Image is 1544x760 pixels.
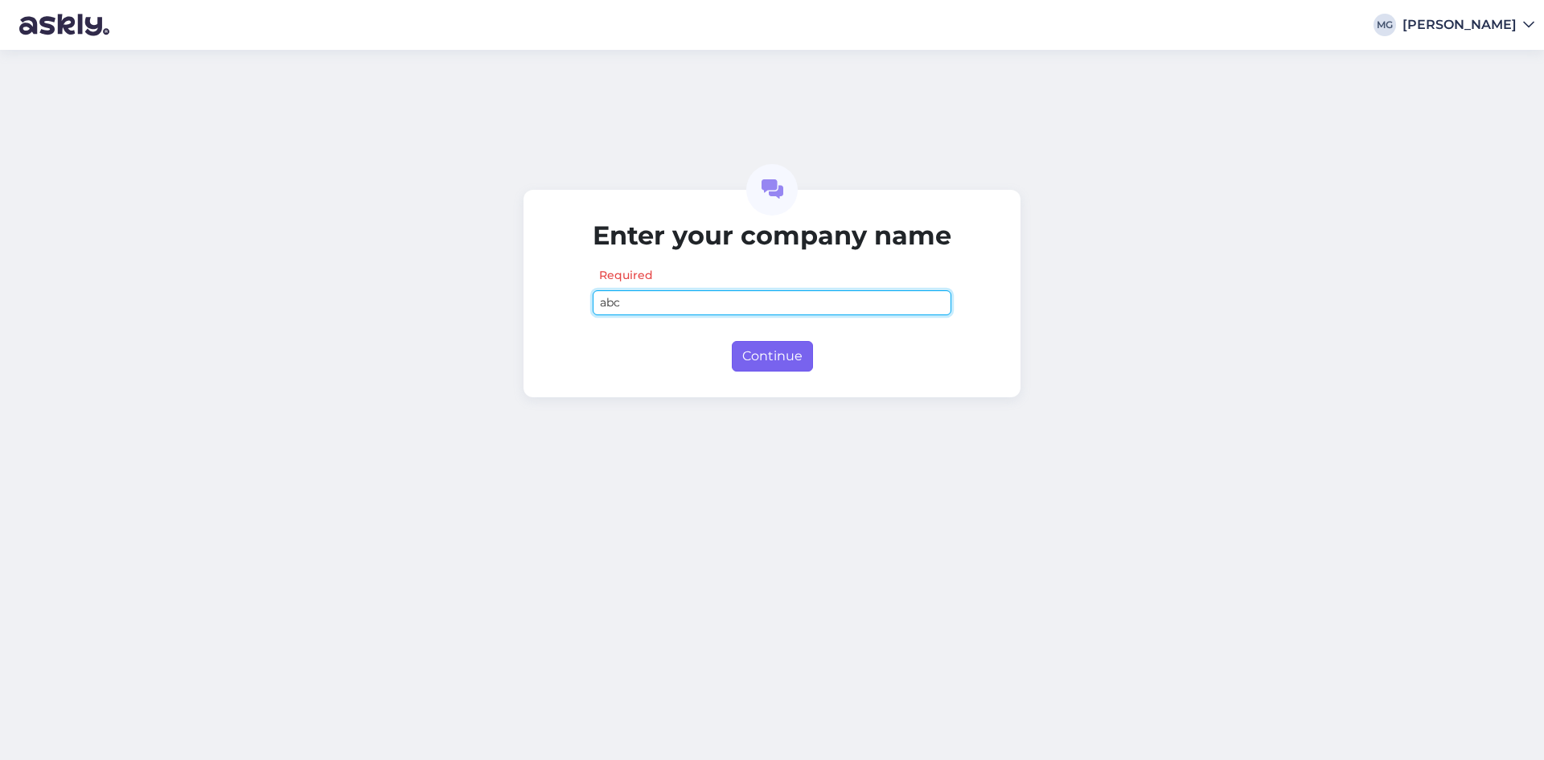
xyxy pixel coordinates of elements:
[1402,18,1517,31] div: [PERSON_NAME]
[593,290,951,315] input: ABC Corporation
[732,341,813,372] button: Continue
[1374,14,1396,36] div: MG
[599,268,653,282] span: Required
[593,220,951,251] h2: Enter your company name
[1402,18,1534,31] a: [PERSON_NAME]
